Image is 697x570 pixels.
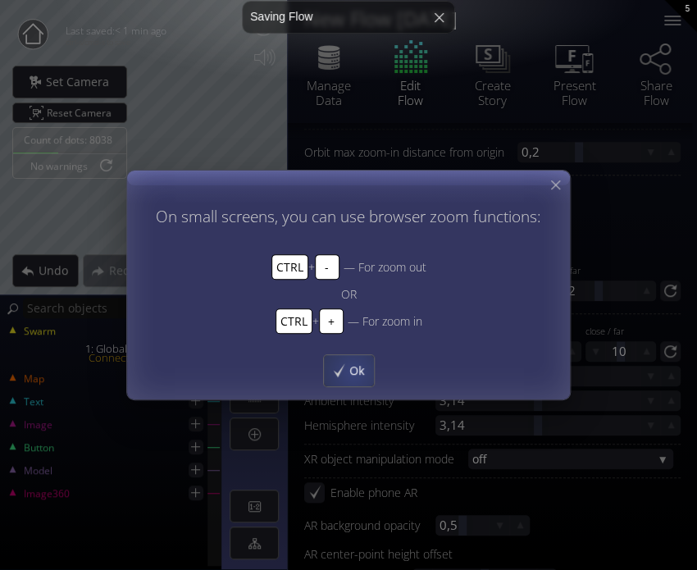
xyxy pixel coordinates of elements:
[135,284,562,304] div: OR
[276,308,344,334] span: +
[348,363,374,379] span: Ok
[271,254,339,280] span: +
[276,308,312,334] span: CTRL
[319,308,344,334] span: +
[156,208,541,226] h4: On small screens, you can use browser zoom functions:
[348,311,422,331] span: — For zoom in
[344,257,426,277] span: — For zoom out
[315,254,339,280] span: -
[271,254,308,280] span: CTRL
